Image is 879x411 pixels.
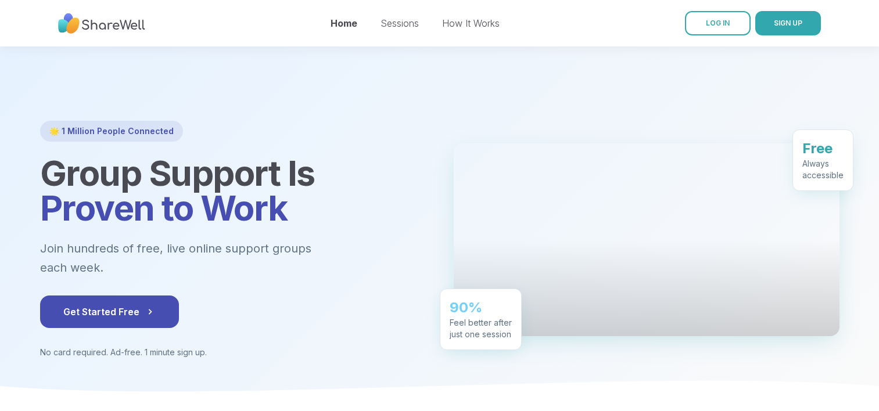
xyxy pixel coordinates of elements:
a: LOG IN [685,11,751,35]
p: Join hundreds of free, live online support groups each week. [40,239,375,277]
div: 90% [450,298,512,316]
img: ShareWell Nav Logo [58,8,145,39]
span: Proven to Work [40,187,288,229]
a: Sessions [381,17,419,29]
div: Feel better after just one session [450,316,512,340]
div: Always accessible [802,157,844,181]
h1: Group Support Is [40,156,426,225]
button: Get Started Free [40,295,179,328]
p: No card required. Ad-free. 1 minute sign up. [40,347,426,358]
a: Home [331,17,357,29]
button: SIGN UP [755,11,821,35]
div: Free [802,139,844,157]
div: 🌟 1 Million People Connected [40,121,183,142]
a: How It Works [442,17,500,29]
span: SIGN UP [774,19,802,27]
span: LOG IN [706,19,730,27]
span: Get Started Free [63,305,156,319]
